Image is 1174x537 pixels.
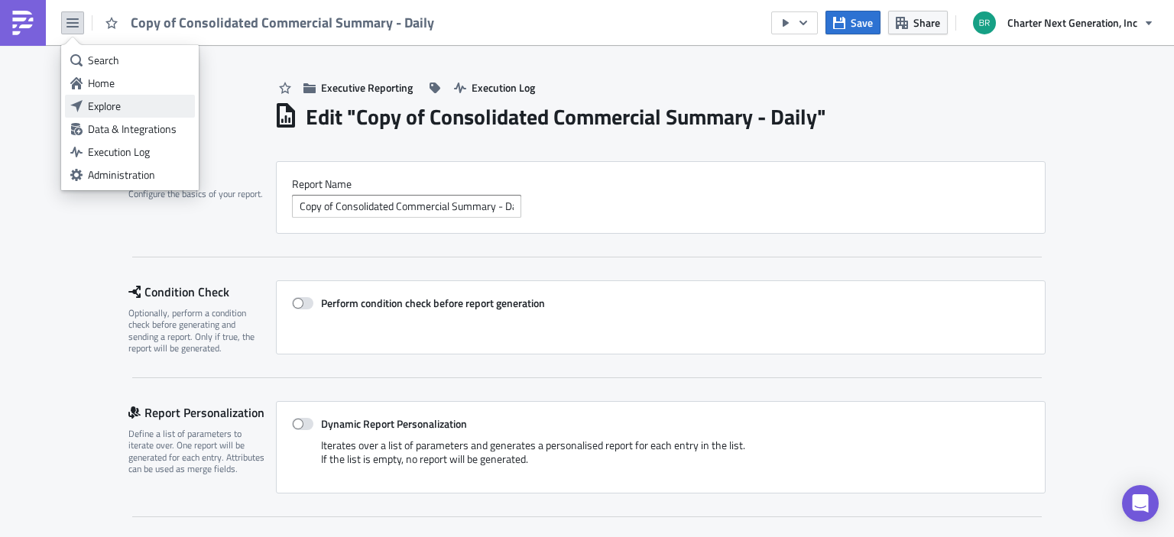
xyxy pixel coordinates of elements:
[306,103,826,131] h1: Edit " Copy of Consolidated Commercial Summary - Daily "
[825,11,880,34] button: Save
[88,121,190,137] div: Data & Integrations
[888,11,948,34] button: Share
[131,14,436,31] span: Copy of Consolidated Commercial Summary - Daily
[6,6,730,18] p: This report is part of our automated analytics distribution to keep your team informed with up-to...
[913,15,940,31] span: Share
[6,23,730,35] p: If you need to update the recipient list—whether to add or remove users—please submit a request t...
[128,401,276,424] div: Report Personalization
[6,57,66,69] img: tableau_1
[321,416,467,432] strong: Dynamic Report Personalization
[128,428,266,475] div: Define a list of parameters to iterate over. One report will be generated for each entry. Attribu...
[6,6,730,118] body: Rich Text Area. Press ALT-0 for help.
[964,6,1163,40] button: Charter Next Generation, Inc
[88,53,190,68] div: Search
[88,144,190,160] div: Execution Log
[321,79,413,95] span: Executive Reporting
[88,76,190,91] div: Home
[1122,485,1159,522] div: Open Intercom Messenger
[128,307,266,354] div: Optionally, perform a condition check before generating and sending a report. Only if true, the r...
[851,15,873,31] span: Save
[292,177,1030,191] label: Report Nam﻿e
[472,79,535,95] span: Execution Log
[128,161,276,184] div: Settings
[296,76,420,99] button: Executive Reporting
[6,86,730,93] h6: Sys:PM
[6,110,730,118] h6: WF: Consolidated Commercial Summary - Daily
[11,11,35,35] img: PushMetrics
[128,188,266,199] div: Configure the basics of your report.
[128,280,276,303] div: Condition Check
[292,438,1030,477] div: Iterates over a list of parameters and generates a personalised report for each entry in the list...
[971,10,997,36] img: Avatar
[88,99,190,114] div: Explore
[1007,15,1137,31] span: Charter Next Generation, Inc
[88,167,190,183] div: Administration
[321,295,545,311] strong: Perform condition check before report generation
[446,76,543,99] button: Execution Log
